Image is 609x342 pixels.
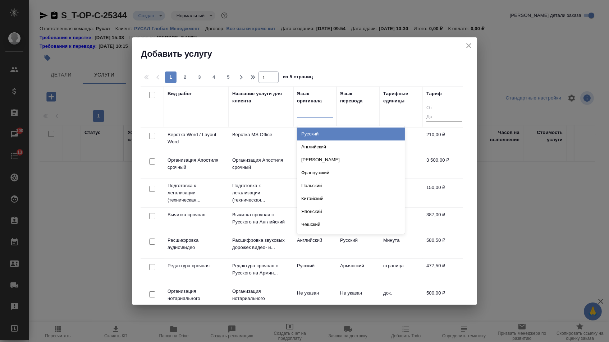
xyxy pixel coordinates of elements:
h2: Добавить услугу [141,48,477,60]
span: 2 [179,74,191,81]
td: док. [380,286,423,311]
span: 5 [223,74,234,81]
div: Тариф [426,90,442,97]
div: [PERSON_NAME] [297,153,405,166]
p: Редактура срочная с Русского на Армян... [232,262,290,277]
div: Японский [297,205,405,218]
p: Вычитка срочная [168,211,225,218]
span: 4 [208,74,220,81]
td: Не указан [293,286,336,311]
p: Вычитка срочная с Русского на Английский [232,211,290,226]
td: 150,00 ₽ [423,180,466,205]
td: страница [380,259,423,284]
div: Язык оригинала [297,90,333,105]
td: Не указан [336,286,380,311]
p: Организация Апостиля срочный [168,157,225,171]
p: Организация нотариального удостоверен... [232,288,290,309]
td: 477,50 ₽ [423,259,466,284]
p: Редактура срочная [168,262,225,269]
p: Подготовка к легализации (техническая... [168,182,225,204]
div: Сербский [297,231,405,244]
td: Русский [293,208,336,233]
div: Английский [297,140,405,153]
td: 580,50 ₽ [423,233,466,258]
button: 2 [179,71,191,83]
p: Верстка Word / Layout Word [168,131,225,145]
span: из 5 страниц [283,73,313,83]
td: 210,00 ₽ [423,128,466,153]
td: 3 500,00 ₽ [423,153,466,178]
td: Минута [380,233,423,258]
td: Не указан [293,180,336,205]
td: Русский [336,233,380,258]
div: Язык перевода [340,90,376,105]
td: Армянский [336,259,380,284]
p: Расшифровка звуковых дорожек видео- и... [232,237,290,251]
div: Вид работ [168,90,192,97]
td: 387,00 ₽ [423,208,466,233]
button: 3 [194,71,205,83]
button: close [463,40,474,51]
span: 3 [194,74,205,81]
p: Расшифровка аудио\видео [168,237,225,251]
p: Верстка MS Office [232,131,290,138]
div: Название услуги для клиента [232,90,290,105]
input: До [426,113,462,122]
div: Русский [297,128,405,140]
p: Подготовка к легализации (техническая... [232,182,290,204]
button: 4 [208,71,220,83]
div: Польский [297,179,405,192]
td: 500,00 ₽ [423,286,466,311]
td: Русский [293,259,336,284]
input: От [426,104,462,113]
div: Тарифные единицы [383,90,419,105]
td: Не указан [293,128,336,153]
div: Чешский [297,218,405,231]
td: Английский [293,233,336,258]
p: Организация нотариального удостоверен... [168,288,225,309]
div: Французский [297,166,405,179]
div: Китайский [297,192,405,205]
p: Организация Апостиля срочный [232,157,290,171]
button: 5 [223,71,234,83]
td: Не указан [293,153,336,178]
